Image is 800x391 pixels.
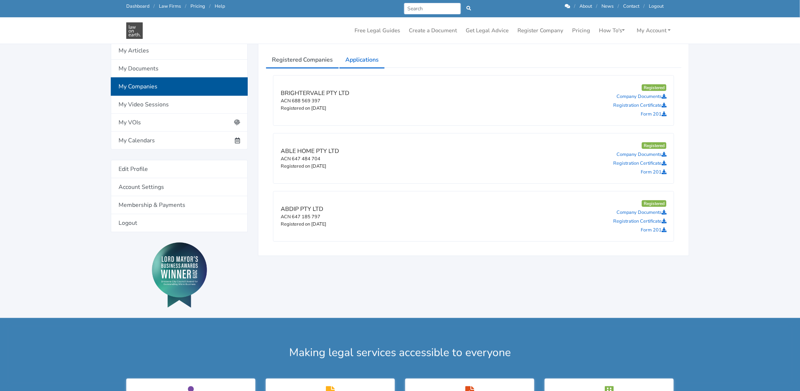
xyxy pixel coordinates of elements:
a: Form 201 [641,111,666,117]
a: Help [215,3,225,10]
small: ACN 688 569 397 [281,98,320,104]
a: Form 201 [641,227,666,233]
a: News [601,3,614,10]
a: Logout [649,3,663,10]
a: Company Documents [617,209,666,216]
a: My Documents [111,60,248,78]
a: How To's [596,23,628,38]
small: Registered on [DATE] [281,163,326,169]
a: Dashboard [126,3,149,10]
a: Register Company [514,23,566,38]
div: Registered [642,142,666,149]
a: My Calendars [111,132,248,150]
input: Search [404,3,461,14]
a: Create a Document [406,23,460,38]
a: Pricing [190,3,205,10]
img: Lord Mayor's Award 2019 [152,242,207,308]
a: Company Documents [617,151,666,158]
a: Pricing [569,23,593,38]
a: Registration Certificate [613,160,666,167]
img: Law On Earth [126,22,143,39]
a: My Articles [111,42,248,60]
a: Logout [111,214,248,232]
a: Membership & Payments [111,196,248,214]
small: Registered on [DATE] [281,221,326,227]
span: / [596,3,597,10]
a: About [579,3,592,10]
a: Account Settings [111,178,248,196]
a: Get Legal Advice [463,23,512,38]
a: Registered Companies [266,51,339,69]
div: Registered [642,200,666,207]
a: My Video Sessions [111,96,248,114]
div: Registered [642,84,666,91]
small: Registered on [DATE] [281,105,326,112]
a: Edit Profile [111,160,248,178]
a: My VOIs [111,114,248,132]
a: Law Firms [159,3,181,10]
small: ACN 647 484 704 [281,156,320,162]
span: / [185,3,186,10]
span: ABDIP PTY LTD [281,205,323,213]
a: Company Documents [617,93,666,100]
a: Registration Certificate [613,218,666,224]
span: / [618,3,619,10]
a: Applications [339,51,385,69]
span: / [574,3,575,10]
small: ACN 647 185 797 [281,213,320,220]
span: BRIGHTERVALE PTY LTD [281,89,349,97]
span: / [209,3,211,10]
div: Making legal services accessible to everyone [121,344,679,361]
a: My Account [634,23,674,38]
a: Contact [623,3,639,10]
a: Form 201 [641,169,666,175]
a: Registration Certificate [613,102,666,109]
a: Free Legal Guides [352,23,403,38]
span: / [643,3,645,10]
span: / [153,3,155,10]
a: My Companies [111,77,248,96]
span: ABLE HOME PTY LTD [281,147,339,155]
